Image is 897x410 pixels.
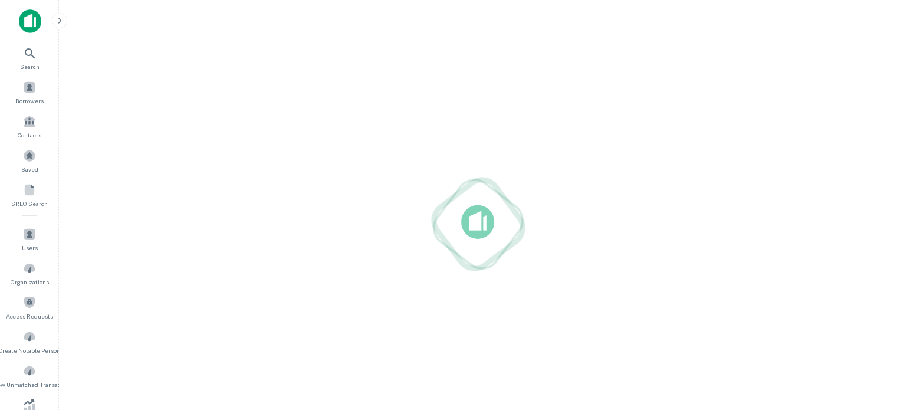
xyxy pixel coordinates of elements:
[4,257,55,289] a: Organizations
[4,145,55,176] a: Saved
[4,76,55,108] a: Borrowers
[20,62,40,71] span: Search
[838,278,897,334] iframe: Chat Widget
[21,165,38,174] span: Saved
[22,243,38,252] span: Users
[4,291,55,323] a: Access Requests
[19,9,41,33] img: capitalize-icon.png
[18,130,41,140] span: Contacts
[4,110,55,142] a: Contacts
[4,326,55,357] a: Create Notable Person
[4,42,55,74] a: Search
[11,199,48,208] span: SREO Search
[4,179,55,211] a: SREO Search
[6,311,53,321] span: Access Requests
[11,277,49,287] span: Organizations
[4,360,55,392] a: Review Unmatched Transactions
[4,223,55,255] a: Users
[15,96,44,106] span: Borrowers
